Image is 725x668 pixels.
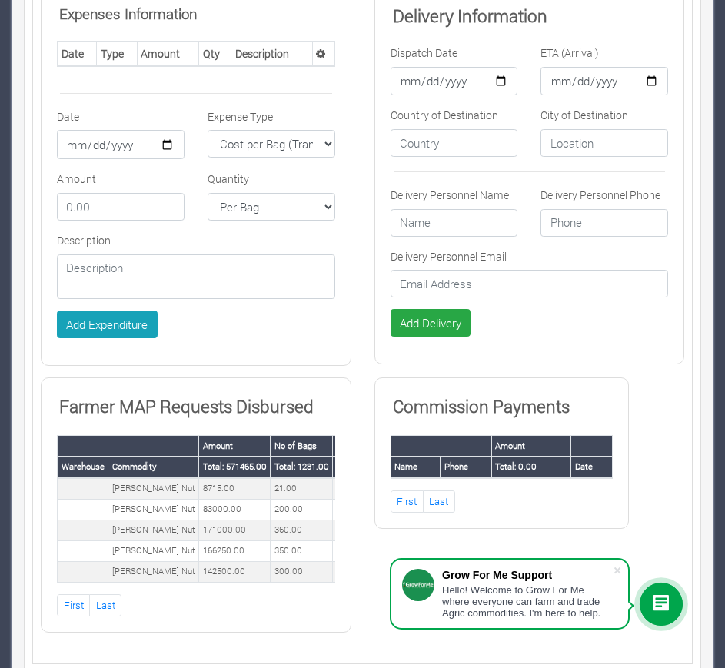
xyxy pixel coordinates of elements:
[391,45,457,61] label: Dispatch Date
[391,457,441,478] th: Name
[199,436,271,457] th: Amount
[333,499,436,520] td: [PERSON_NAME]
[271,520,333,540] td: 360.00
[391,490,613,513] nav: Page Navigation
[391,67,518,96] input: Dispatch Time
[57,594,335,616] nav: Page Navigation
[199,499,271,520] td: 83000.00
[199,42,231,66] th: Qty
[57,130,185,159] input: Date
[231,42,312,66] th: Description
[57,193,185,221] input: 0.00
[391,209,518,237] input: Name
[199,478,271,499] td: 8715.00
[97,42,138,66] th: Type
[333,436,569,457] th: Farmer
[271,478,333,499] td: 21.00
[333,478,436,499] td: Tinabo [PERSON_NAME]
[108,457,199,478] th: Commodity
[393,394,570,417] b: Commission Payments
[58,457,108,478] th: Warehouse
[199,540,271,561] td: 166250.00
[271,436,333,457] th: No of Bags
[108,540,199,561] td: [PERSON_NAME] Nut
[391,270,669,297] input: Email Address
[540,67,668,96] input: ETA (Arrival)
[391,309,471,337] button: Add Delivery
[540,45,599,61] label: ETA (Arrival)
[57,171,96,187] label: Amount
[391,248,507,264] label: Delivery Personnel Email
[137,42,198,66] th: Amount
[540,107,628,123] label: City of Destination
[442,584,613,619] div: Hello! Welcome to Grow For Me where everyone can farm and trade Agric commodities. I'm here to help.
[108,478,199,499] td: [PERSON_NAME] Nut
[271,457,333,478] th: Total: 1231.00
[108,561,199,582] td: [PERSON_NAME] Nut
[271,540,333,561] td: 350.00
[59,394,314,417] b: Farmer MAP Requests Disbursed
[199,520,271,540] td: 171000.00
[199,457,271,478] th: Total: 571465.00
[57,311,158,338] button: Add Expenditure
[59,4,197,23] b: Expenses Information
[441,457,491,478] th: Phone
[442,569,613,581] div: Grow For Me Support
[108,520,199,540] td: [PERSON_NAME] Nut
[333,520,436,540] td: [PERSON_NAME]
[271,561,333,582] td: 300.00
[271,499,333,520] td: 200.00
[208,171,249,187] label: Quantity
[89,594,121,616] a: Last
[540,187,660,203] label: Delivery Personnel Phone
[333,561,436,582] td: [PERSON_NAME]
[57,594,90,616] a: First
[333,540,436,561] td: [PERSON_NAME]
[58,42,97,66] th: Date
[391,187,509,203] label: Delivery Personnel Name
[491,457,571,478] th: Total: 0.00
[108,499,199,520] td: [PERSON_NAME] Nut
[57,108,79,125] label: Date
[491,436,571,457] th: Amount
[208,108,273,125] label: Expense Type
[540,209,668,237] input: Phone
[393,4,547,27] b: Delivery Information
[391,129,518,157] input: Country
[391,490,424,513] a: First
[333,457,436,478] th: Name
[199,561,271,582] td: 142500.00
[540,129,668,157] input: Location
[391,107,498,123] label: Country of Destination
[571,457,612,478] th: Date
[57,232,111,248] label: Description
[423,490,455,513] a: Last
